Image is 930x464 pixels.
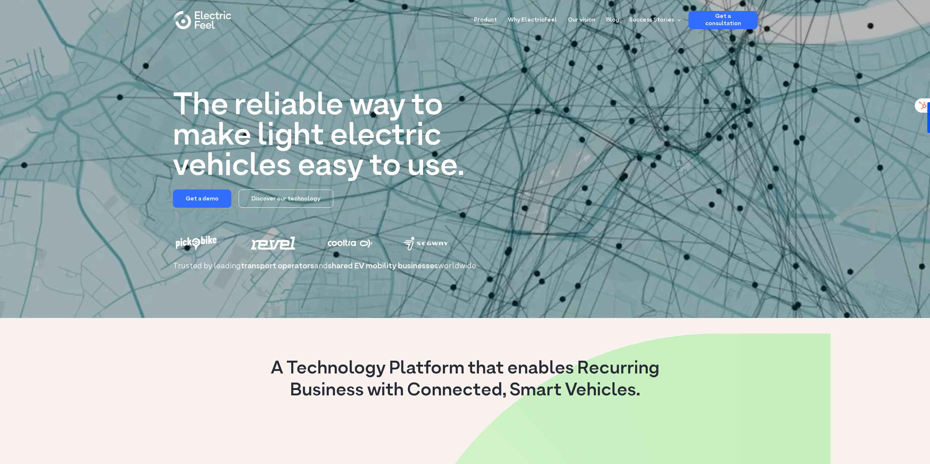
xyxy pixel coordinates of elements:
[508,11,557,24] a: Why ElectricFeel
[246,358,684,402] h3: A Technology Platform that enables Recurring Business with Connected, Smart Vehicles.
[239,189,333,208] a: Discover our technology
[625,11,683,29] div: Success Stories
[241,261,314,272] span: transport operators
[882,416,920,454] iframe: Chatbot
[173,189,231,208] a: Get a demo
[568,11,595,24] a: Our vision
[688,11,758,29] a: Get a consultation
[474,11,497,24] a: Product
[606,11,619,24] a: Blog
[173,91,478,182] h1: The reliable way to make light electric vehicles easy to use.
[629,16,674,24] div: Success Stories
[328,261,438,272] span: shared EV mobility businesses
[48,29,83,43] input: Submit
[173,262,758,271] h2: Trusted by leading and worldwide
